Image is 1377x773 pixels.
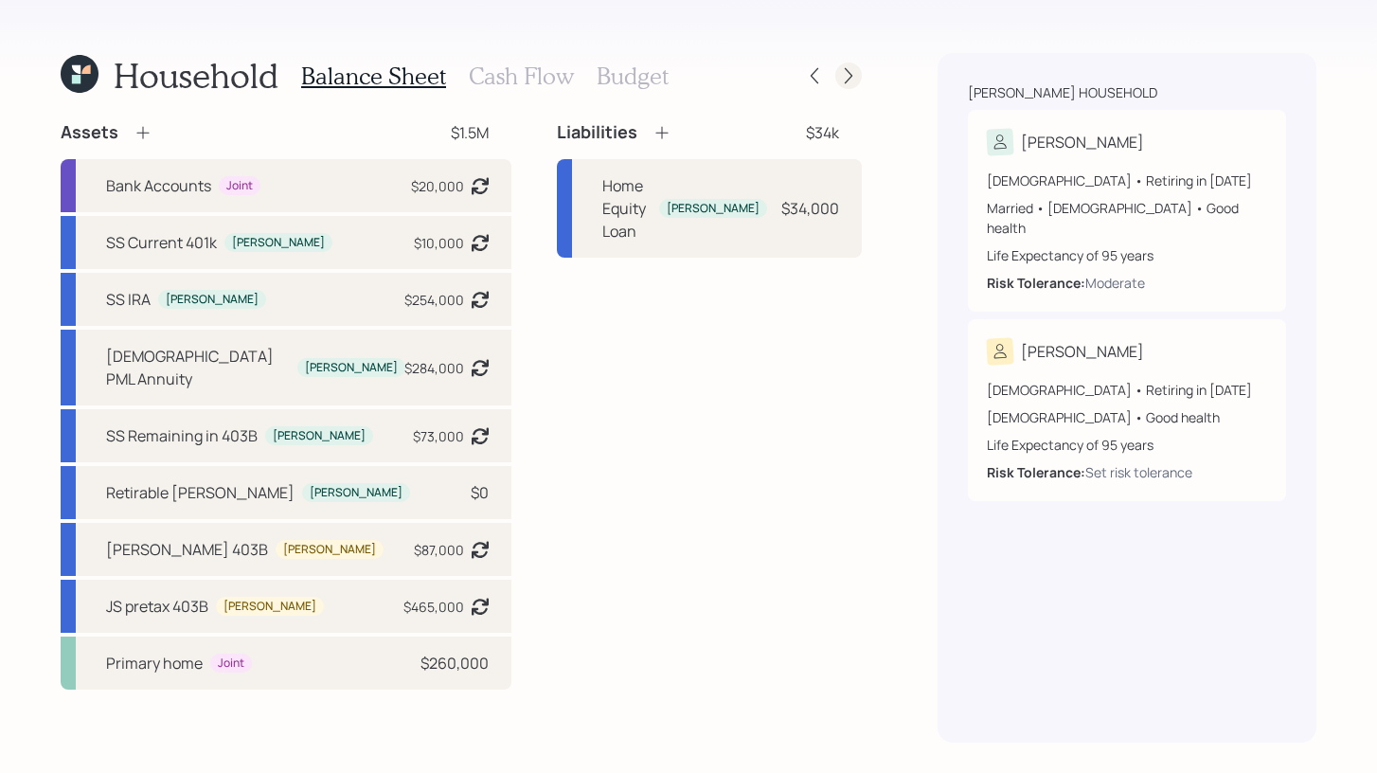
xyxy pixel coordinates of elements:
b: Risk Tolerance: [987,463,1085,481]
div: [PERSON_NAME] [1021,131,1144,153]
h4: Assets [61,122,118,143]
div: Home Equity Loan [602,174,652,243]
div: [PERSON_NAME] [273,428,366,444]
div: [PERSON_NAME] [232,235,325,251]
h1: Household [114,55,278,96]
h3: Balance Sheet [301,63,446,90]
div: $20,000 [411,176,464,196]
div: Bank Accounts [106,174,211,197]
div: SS Current 401k [106,231,217,254]
h3: Budget [597,63,669,90]
div: Moderate [1085,273,1145,293]
div: [PERSON_NAME] [667,201,760,217]
div: [DEMOGRAPHIC_DATA] • Retiring in [DATE] [987,171,1267,190]
div: Retirable [PERSON_NAME] [106,481,295,504]
div: [PERSON_NAME] [166,292,259,308]
div: $1.5M [451,121,489,144]
div: Set risk tolerance [1085,462,1192,482]
div: [PERSON_NAME] [224,599,316,615]
div: $73,000 [413,426,464,446]
div: [DEMOGRAPHIC_DATA] • Retiring in [DATE] [987,380,1267,400]
div: $260,000 [420,652,489,674]
b: Risk Tolerance: [987,274,1085,292]
div: SS Remaining in 403B [106,424,258,447]
div: [PERSON_NAME] [283,542,376,558]
div: $10,000 [414,233,464,253]
div: SS IRA [106,288,151,311]
div: $284,000 [404,358,464,378]
div: $0 [471,481,489,504]
div: JS pretax 403B [106,595,208,618]
h4: Liabilities [557,122,637,143]
div: [PERSON_NAME] household [968,83,1157,102]
div: [DEMOGRAPHIC_DATA] PML Annuity [106,345,290,390]
div: $87,000 [414,540,464,560]
div: $34k [806,121,839,144]
h3: Cash Flow [469,63,574,90]
div: Life Expectancy of 95 years [987,245,1267,265]
div: Joint [218,656,244,672]
div: [DEMOGRAPHIC_DATA] • Good health [987,407,1267,427]
div: [PERSON_NAME] 403B [106,538,268,561]
div: Primary home [106,652,203,674]
div: $34,000 [781,197,839,220]
div: [PERSON_NAME] [1021,340,1144,363]
div: [PERSON_NAME] [305,360,398,376]
div: Joint [226,178,253,194]
div: [PERSON_NAME] [310,485,402,501]
div: Married • [DEMOGRAPHIC_DATA] • Good health [987,198,1267,238]
div: $254,000 [404,290,464,310]
div: Life Expectancy of 95 years [987,435,1267,455]
div: $465,000 [403,597,464,617]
